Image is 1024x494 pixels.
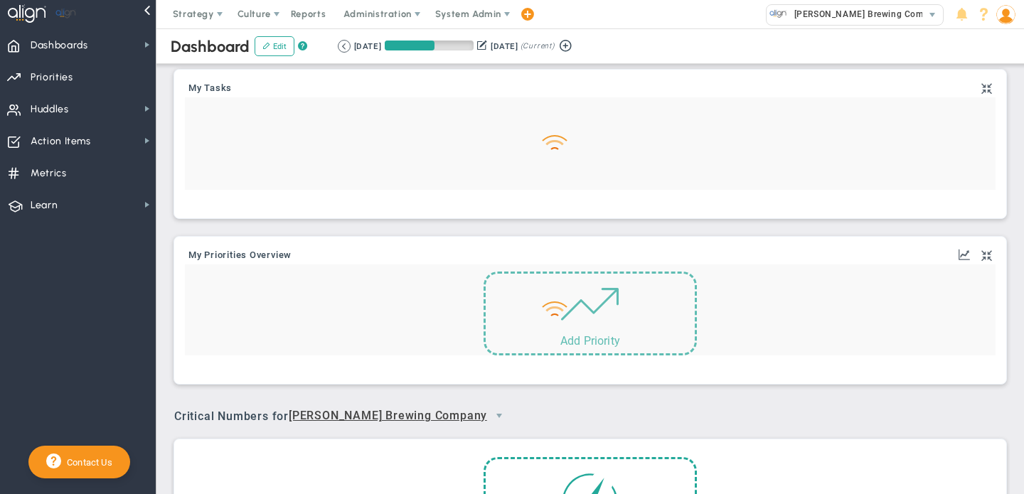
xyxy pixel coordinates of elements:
span: Metrics [31,159,67,188]
span: [PERSON_NAME] Brewing Company [289,407,487,425]
span: Dashboard [171,37,250,56]
a: My Tasks [188,83,232,95]
span: Strategy [173,9,214,19]
span: Huddles [31,95,69,124]
div: [DATE] [354,40,381,53]
span: Priorities [31,63,73,92]
span: select [487,404,511,428]
button: Go to previous period [338,40,351,53]
span: (Current) [521,40,555,53]
span: Critical Numbers for [174,404,515,430]
span: [PERSON_NAME] Brewing Company [787,5,944,23]
span: Action Items [31,127,91,156]
span: Contact Us [61,457,112,468]
span: My Priorities Overview [188,250,292,260]
span: Learn [31,190,58,220]
span: System Admin [435,9,501,19]
span: Dashboards [31,31,88,60]
span: My Tasks [188,83,232,93]
span: Administration [343,9,411,19]
button: Edit [255,36,294,56]
div: Period Progress: 56% Day 51 of 90 with 39 remaining. [385,41,474,50]
span: Culture [238,9,271,19]
button: My Priorities Overview [188,250,292,262]
img: 13094.Company.photo [769,5,787,23]
span: select [922,5,943,25]
div: [DATE] [491,40,518,53]
img: 43107.Person.photo [996,5,1015,24]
